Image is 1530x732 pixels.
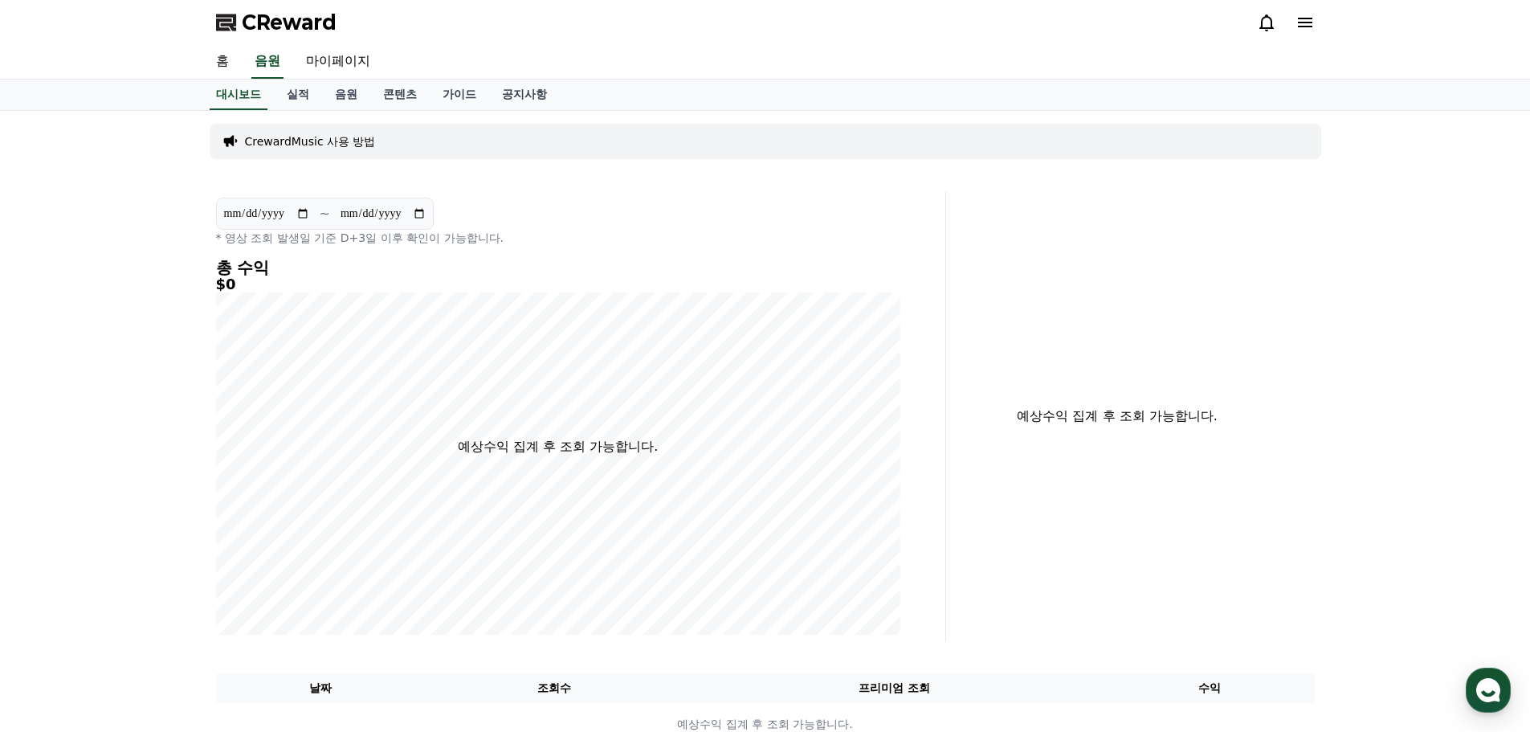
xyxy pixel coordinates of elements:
th: 날짜 [216,673,426,703]
a: 가이드 [430,80,489,110]
th: 프리미엄 조회 [683,673,1105,703]
a: 홈 [203,45,242,79]
p: 예상수익 집계 후 조회 가능합니다. [458,437,658,456]
p: 예상수익 집계 후 조회 가능합니다. [959,407,1276,426]
a: 대시보드 [210,80,267,110]
a: 콘텐츠 [370,80,430,110]
h4: 총 수익 [216,259,900,276]
a: 실적 [274,80,322,110]
a: 음원 [322,80,370,110]
a: CrewardMusic 사용 방법 [245,133,376,149]
a: 마이페이지 [293,45,383,79]
a: CReward [216,10,337,35]
h5: $0 [216,276,900,292]
p: * 영상 조회 발생일 기준 D+3일 이후 확인이 가능합니다. [216,230,900,246]
th: 조회수 [425,673,683,703]
p: ~ [320,204,330,223]
a: 공지사항 [489,80,560,110]
a: 음원 [251,45,284,79]
span: CReward [242,10,337,35]
th: 수익 [1105,673,1315,703]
